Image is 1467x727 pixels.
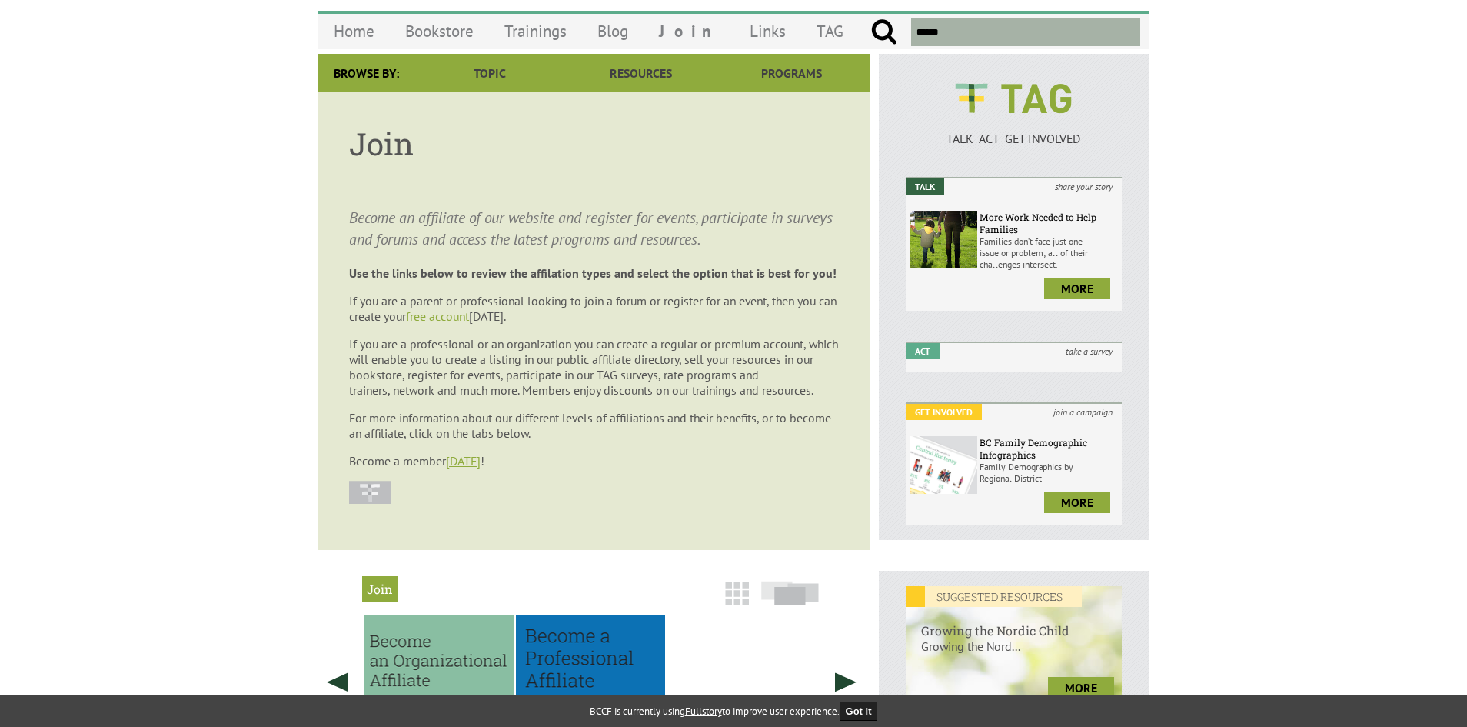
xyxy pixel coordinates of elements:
a: more [1044,492,1110,513]
img: slide-icon.png [761,581,819,605]
h6: Growing the Nordic Child [906,607,1122,639]
p: If you are a parent or professional looking to join a forum or register for an event, then you ca... [349,293,840,324]
a: Resources [565,54,716,92]
p: Families don’t face just one issue or problem; all of their challenges intersect. [980,235,1118,270]
a: [DATE] [446,453,481,469]
p: Become an affiliate of our website and register for events, participate in surveys and forums and... [349,207,840,250]
h2: Join [362,576,398,602]
a: free account [406,308,469,324]
img: BCCF's TAG Logo [944,69,1083,128]
input: Submit [870,18,897,46]
em: Get Involved [906,404,982,420]
a: Bookstore [390,13,489,49]
a: more [1048,677,1114,699]
p: TALK ACT GET INVOLVED [906,131,1122,146]
a: Home [318,13,390,49]
img: grid-icon.png [725,582,749,605]
p: Growing the Nord... [906,639,1122,669]
em: Act [906,343,940,359]
a: Slide View [757,589,823,613]
h1: Join [349,123,840,164]
p: Family Demographics by Regional District [980,461,1118,484]
a: TALK ACT GET INVOLVED [906,115,1122,146]
a: Topic [414,54,565,92]
i: share your story [1046,178,1122,195]
a: Links [734,13,801,49]
a: Fullstory [685,705,722,718]
i: join a campaign [1044,404,1122,420]
a: Grid View [720,589,753,613]
em: SUGGESTED RESOURCES [906,586,1082,607]
a: TAG [801,13,859,49]
i: take a survey [1056,343,1122,359]
p: For more information about our different levels of affiliations and their benefits, or to become ... [349,410,840,441]
p: Become a member ! [349,453,840,469]
a: Join [644,13,734,49]
a: Trainings [489,13,582,49]
div: Browse By: [318,54,414,92]
a: more [1044,278,1110,299]
em: Talk [906,178,944,195]
h6: More Work Needed to Help Families [980,211,1118,235]
a: Programs [717,54,867,92]
strong: Use the links below to review the affilation types and select the option that is best for you! [349,265,837,281]
button: Got it [840,702,878,721]
span: If you are a professional or an organization you can create a regular or premium account, which w... [349,336,838,398]
a: Blog [582,13,644,49]
h6: BC Family Demographic Infographics [980,436,1118,461]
